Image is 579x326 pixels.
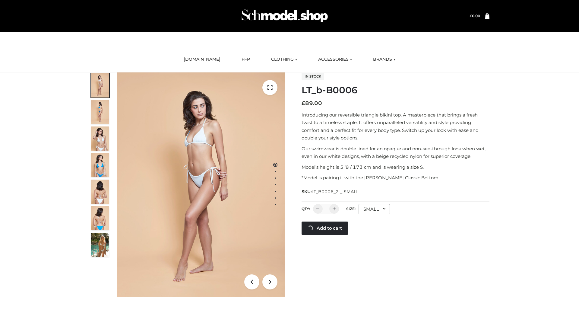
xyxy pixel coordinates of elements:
[302,100,322,107] bdi: 89.00
[91,206,109,230] img: ArielClassicBikiniTop_CloudNine_AzureSky_OW114ECO_8-scaled.jpg
[91,126,109,151] img: ArielClassicBikiniTop_CloudNine_AzureSky_OW114ECO_3-scaled.jpg
[239,4,330,28] img: Schmodel Admin 964
[470,14,480,18] bdi: 0.00
[369,53,400,66] a: BRANDS
[91,153,109,177] img: ArielClassicBikiniTop_CloudNine_AzureSky_OW114ECO_4-scaled.jpg
[302,145,489,160] p: Our swimwear is double lined for an opaque and non-see-through look when wet, even in our white d...
[470,14,472,18] span: £
[359,204,390,214] div: SMALL
[314,53,356,66] a: ACCESSORIES
[91,100,109,124] img: ArielClassicBikiniTop_CloudNine_AzureSky_OW114ECO_2-scaled.jpg
[302,73,324,80] span: In stock
[470,14,480,18] a: £0.00
[267,53,302,66] a: CLOTHING
[302,85,489,96] h1: LT_b-B0006
[179,53,225,66] a: [DOMAIN_NAME]
[91,73,109,97] img: ArielClassicBikiniTop_CloudNine_AzureSky_OW114ECO_1-scaled.jpg
[346,206,356,211] label: Size:
[302,206,310,211] label: QTY:
[312,189,359,194] span: LT_B0006_2-_-SMALL
[302,174,489,182] p: *Model is pairing it with the [PERSON_NAME] Classic Bottom
[91,180,109,204] img: ArielClassicBikiniTop_CloudNine_AzureSky_OW114ECO_7-scaled.jpg
[237,53,255,66] a: FFP
[302,111,489,142] p: Introducing our reversible triangle bikini top. A masterpiece that brings a fresh twist to a time...
[91,233,109,257] img: Arieltop_CloudNine_AzureSky2.jpg
[302,188,359,195] span: SKU:
[117,72,285,297] img: ArielClassicBikiniTop_CloudNine_AzureSky_OW114ECO_1
[302,222,348,235] a: Add to cart
[302,163,489,171] p: Model’s height is 5 ‘8 / 173 cm and is wearing a size S.
[302,100,305,107] span: £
